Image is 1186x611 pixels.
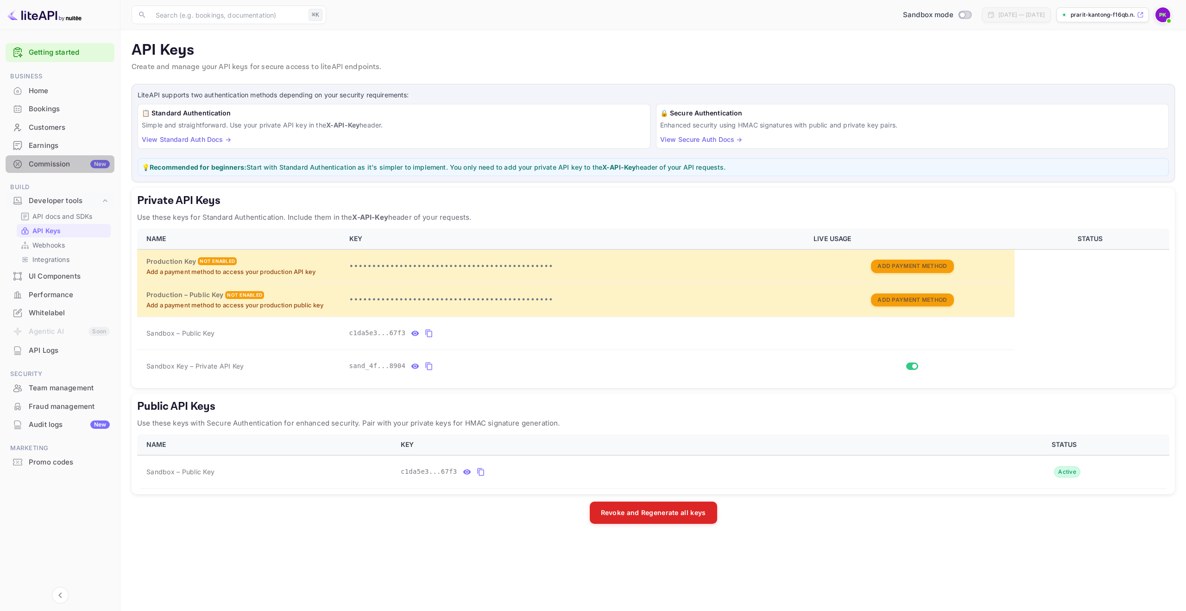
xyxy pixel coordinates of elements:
[6,267,114,286] div: UI Components
[6,71,114,82] span: Business
[132,41,1175,60] p: API Keys
[6,267,114,285] a: UI Components
[903,10,953,20] span: Sandbox mode
[146,328,214,338] span: Sandbox – Public Key
[6,369,114,379] span: Security
[6,286,114,303] a: Performance
[6,137,114,155] div: Earnings
[6,416,114,434] div: Audit logsNew
[29,345,110,356] div: API Logs
[6,416,114,433] a: Audit logsNew
[142,135,231,143] a: View Standard Auth Docs →
[29,383,110,394] div: Team management
[146,267,338,277] p: Add a payment method to access your production API key
[90,420,110,429] div: New
[6,304,114,322] div: Whitelabel
[32,211,93,221] p: API docs and SDKs
[146,467,214,477] span: Sandbox – Public Key
[6,82,114,99] a: Home
[1155,7,1170,22] img: Prarit Kantong
[349,361,406,371] span: sand_4f...8904
[198,257,237,265] div: Not enabled
[1054,466,1080,477] div: Active
[29,104,110,115] div: Bookings
[6,43,114,62] div: Getting started
[17,224,111,237] div: API Keys
[52,587,69,604] button: Collapse navigation
[137,229,1169,382] table: private api keys table
[29,122,110,133] div: Customers
[7,7,82,22] img: LiteAPI logo
[6,379,114,397] div: Team management
[20,240,107,250] a: Webhooks
[401,467,457,477] span: c1da5e3...67f3
[349,261,803,272] p: •••••••••••••••••••••••••••••••••••••••••••••
[6,100,114,118] div: Bookings
[6,398,114,416] div: Fraud management
[6,453,114,471] div: Promo codes
[142,108,646,118] h6: 📋 Standard Authentication
[6,82,114,100] div: Home
[137,434,1169,489] table: public api keys table
[6,398,114,415] a: Fraud management
[90,160,110,168] div: New
[998,11,1045,19] div: [DATE] — [DATE]
[32,255,69,264] p: Integrations
[590,502,717,524] button: Revoke and Regenerate all keys
[660,135,742,143] a: View Secure Auth Docs →
[6,182,114,192] span: Build
[29,457,110,468] div: Promo codes
[352,213,388,222] strong: X-API-Key
[20,211,107,221] a: API docs and SDKs
[6,100,114,117] a: Bookings
[132,62,1175,73] p: Create and manage your API keys for secure access to liteAPI endpoints.
[150,163,246,171] strong: Recommended for beginners:
[6,443,114,453] span: Marketing
[137,193,1169,208] h5: Private API Keys
[142,162,1165,172] p: 💡 Start with Standard Authentication as it's simpler to implement. You only need to add your priv...
[602,163,636,171] strong: X-API-Key
[6,453,114,471] a: Promo codes
[137,212,1169,223] p: Use these keys for Standard Authentication. Include them in the header of your requests.
[29,308,110,318] div: Whitelabel
[29,86,110,96] div: Home
[6,342,114,360] div: API Logs
[29,196,101,206] div: Developer tools
[225,291,264,299] div: Not enabled
[871,262,953,270] a: Add Payment Method
[32,240,65,250] p: Webhooks
[146,301,338,310] p: Add a payment method to access your production public key
[6,379,114,396] a: Team management
[6,304,114,321] a: Whitelabel
[660,108,1165,118] h6: 🔒 Secure Authentication
[6,286,114,304] div: Performance
[137,434,395,455] th: NAME
[963,434,1169,455] th: STATUS
[6,155,114,172] a: CommissionNew
[29,420,110,430] div: Audit logs
[146,362,244,370] span: Sandbox Key – Private API Key
[6,137,114,154] a: Earnings
[29,140,110,151] div: Earnings
[137,229,344,249] th: NAME
[17,253,111,266] div: Integrations
[6,119,114,136] a: Customers
[395,434,963,455] th: KEY
[309,9,322,21] div: ⌘K
[349,328,406,338] span: c1da5e3...67f3
[1015,229,1169,249] th: STATUS
[871,295,953,303] a: Add Payment Method
[808,229,1015,249] th: LIVE USAGE
[899,10,975,20] div: Switch to Production mode
[871,260,953,273] button: Add Payment Method
[137,418,1169,429] p: Use these keys with Secure Authentication for enhanced security. Pair with your private keys for ...
[660,120,1165,130] p: Enhanced security using HMAC signatures with public and private key pairs.
[29,290,110,300] div: Performance
[29,47,110,58] a: Getting started
[32,226,61,235] p: API Keys
[29,401,110,412] div: Fraud management
[349,294,803,305] p: •••••••••••••••••••••••••••••••••••••••••••••
[6,193,114,209] div: Developer tools
[871,293,953,307] button: Add Payment Method
[29,271,110,282] div: UI Components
